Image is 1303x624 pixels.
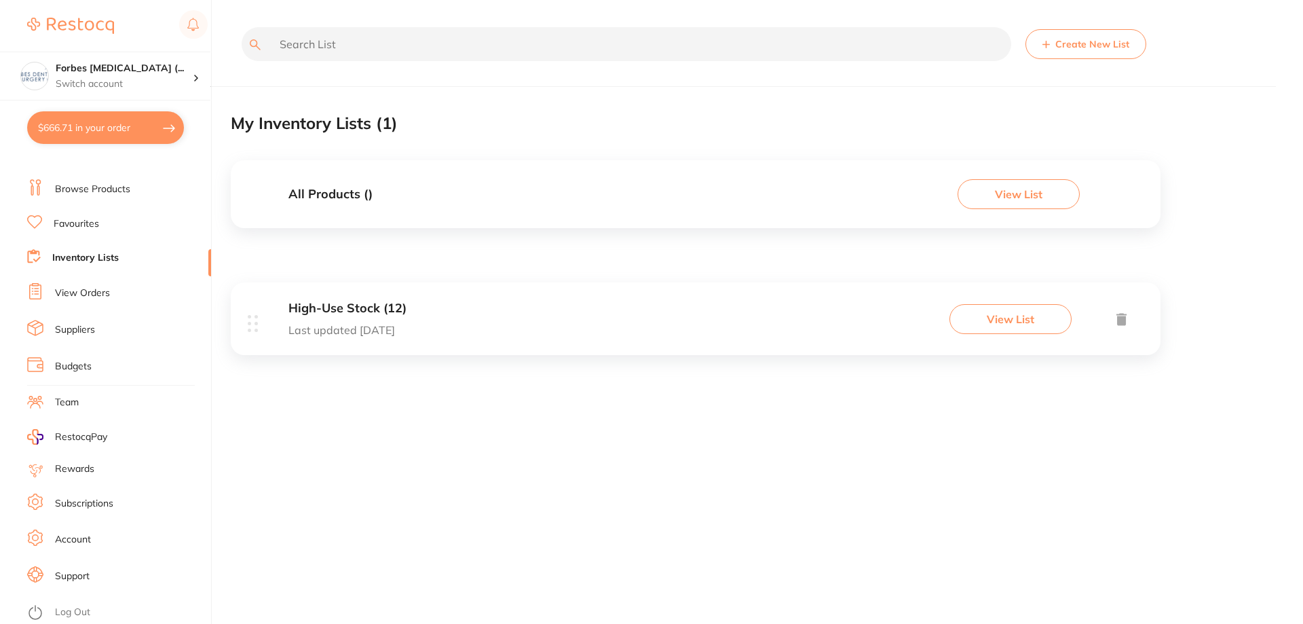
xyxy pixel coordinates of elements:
[958,179,1080,209] button: View List
[27,602,207,624] button: Log Out
[242,27,1011,61] input: Search List
[55,462,94,476] a: Rewards
[55,396,79,409] a: Team
[52,251,119,265] a: Inventory Lists
[27,429,107,445] a: RestocqPay
[27,429,43,445] img: RestocqPay
[27,18,114,34] img: Restocq Logo
[55,360,92,373] a: Budgets
[288,187,373,202] h3: All Products ( )
[56,62,193,75] h4: Forbes Dental Surgery (DentalTown 6)
[56,77,193,91] p: Switch account
[288,324,407,336] p: Last updated [DATE]
[27,10,114,41] a: Restocq Logo
[55,533,91,547] a: Account
[55,287,110,300] a: View Orders
[231,282,1160,366] div: High-Use Stock (12)Last updated [DATE]View List
[55,497,113,511] a: Subscriptions
[55,606,90,619] a: Log Out
[27,111,184,144] button: $666.71 in your order
[288,301,407,316] h3: High-Use Stock (12)
[949,304,1072,334] button: View List
[55,570,90,583] a: Support
[21,62,48,90] img: Forbes Dental Surgery (DentalTown 6)
[55,183,130,196] a: Browse Products
[55,323,95,337] a: Suppliers
[54,217,99,231] a: Favourites
[231,114,398,133] h2: My Inventory Lists ( 1 )
[1025,29,1146,59] button: Create New List
[55,430,107,444] span: RestocqPay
